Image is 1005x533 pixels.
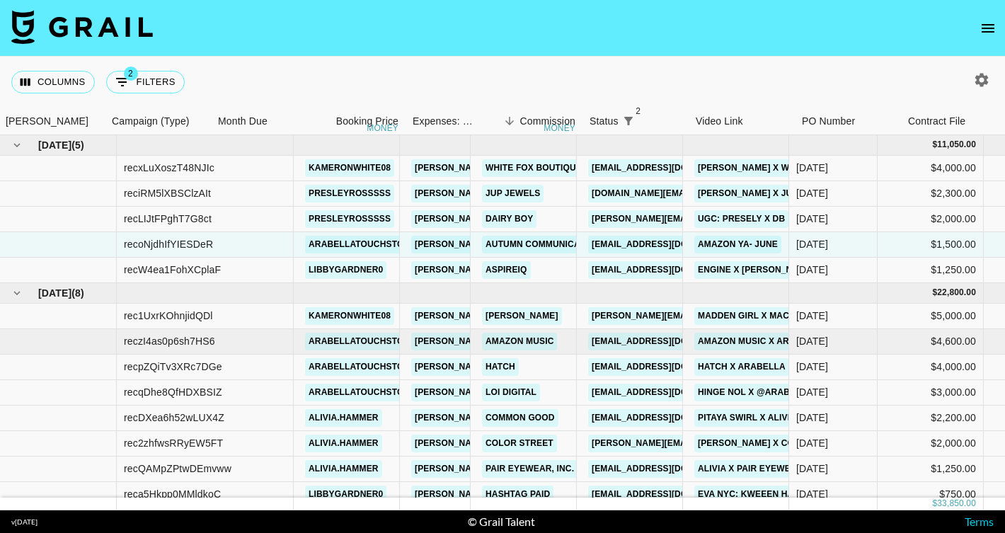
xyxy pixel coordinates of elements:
[411,435,642,452] a: [PERSON_NAME][EMAIL_ADDRESS][DOMAIN_NAME]
[218,108,268,135] div: Month Due
[124,67,138,81] span: 2
[411,358,642,376] a: [PERSON_NAME][EMAIL_ADDRESS][DOMAIN_NAME]
[124,487,221,501] div: reca5Hkpp0MMldkoC
[305,307,394,325] a: kameronwhite08
[411,333,642,350] a: [PERSON_NAME][EMAIL_ADDRESS][DOMAIN_NAME]
[878,380,984,406] div: $3,000.00
[411,261,642,279] a: [PERSON_NAME][EMAIL_ADDRESS][DOMAIN_NAME]
[694,185,839,202] a: [PERSON_NAME] x Jup Jewels
[124,186,211,200] div: reciRM5lXBSClzAIt
[694,486,913,503] a: Eva NYC: Kweeen Hair & Body Glitter Spray
[694,236,781,253] a: Amazon YA- June
[638,111,658,131] button: Sort
[7,283,27,303] button: hide children
[588,486,747,503] a: [EMAIL_ADDRESS][DOMAIN_NAME]
[796,186,828,200] div: Jul '25
[878,232,984,258] div: $1,500.00
[411,185,642,202] a: [PERSON_NAME][EMAIL_ADDRESS][DOMAIN_NAME]
[694,261,818,279] a: Engine x [PERSON_NAME]
[106,71,185,93] button: Show filters
[694,358,789,376] a: Hatch x Arabella
[588,384,747,401] a: [EMAIL_ADDRESS][DOMAIN_NAME]
[932,498,937,510] div: $
[124,385,222,399] div: recqDhe8QfHDXBSIZ
[482,261,531,279] a: AspireIQ
[11,517,38,527] div: v [DATE]
[411,307,642,325] a: [PERSON_NAME][EMAIL_ADDRESS][DOMAIN_NAME]
[796,263,828,277] div: Jul '25
[694,409,800,427] a: Pitaya Swirl x Alivia
[588,333,747,350] a: [EMAIL_ADDRESS][DOMAIN_NAME]
[544,124,575,132] div: money
[305,236,419,253] a: arabellatouchstone
[878,482,984,508] div: $750.00
[406,108,476,135] div: Expenses: Remove Commission?
[112,108,190,135] div: Campaign (Type)
[305,185,394,202] a: presleyrosssss
[796,309,828,323] div: Aug '25
[305,358,419,376] a: arabellatouchstone
[305,333,419,350] a: arabellatouchstone
[482,159,585,177] a: White Fox Boutique
[796,487,828,501] div: Aug '25
[411,159,642,177] a: [PERSON_NAME][EMAIL_ADDRESS][DOMAIN_NAME]
[7,135,27,155] button: hide children
[796,385,828,399] div: Aug '25
[588,358,747,376] a: [EMAIL_ADDRESS][DOMAIN_NAME]
[305,435,382,452] a: alivia.hammer
[619,111,638,131] div: 2 active filters
[468,515,535,529] div: © Grail Talent
[878,329,984,355] div: $4,600.00
[305,409,382,427] a: alivia.hammer
[878,457,984,482] div: $1,250.00
[482,358,519,376] a: Hatch
[694,460,807,478] a: Alivia x Pair Eyewear
[305,460,382,478] a: alivia.hammer
[482,384,540,401] a: Loi Digital
[6,108,88,135] div: [PERSON_NAME]
[411,236,642,253] a: [PERSON_NAME][EMAIL_ADDRESS][DOMAIN_NAME]
[305,384,419,401] a: arabellatouchstone
[937,498,976,510] div: 33,850.00
[588,409,747,427] a: [EMAIL_ADDRESS][DOMAIN_NAME]
[500,111,519,131] button: Sort
[689,108,795,135] div: Video Link
[796,334,828,348] div: Aug '25
[124,334,215,348] div: reczI4as0p6sh7HS6
[932,287,937,299] div: $
[694,307,954,325] a: Madden Girl x Macy’s Partnership x [PERSON_NAME]
[932,139,937,151] div: $
[482,460,578,478] a: Pair Eyewear, Inc.
[124,436,223,450] div: rec2zhfwsRRyEW5FT
[937,287,976,299] div: 22,800.00
[411,460,642,478] a: [PERSON_NAME][EMAIL_ADDRESS][DOMAIN_NAME]
[878,431,984,457] div: $2,000.00
[796,411,828,425] div: Aug '25
[38,286,71,300] span: [DATE]
[124,411,224,425] div: recDXea6h52wLUX4Z
[105,108,211,135] div: Campaign (Type)
[411,384,642,401] a: [PERSON_NAME][EMAIL_ADDRESS][DOMAIN_NAME]
[796,462,828,476] div: Aug '25
[482,486,553,503] a: Hashtag Paid
[124,161,214,175] div: recxLuXoszT48NJIc
[411,210,642,228] a: [PERSON_NAME][EMAIL_ADDRESS][DOMAIN_NAME]
[694,333,827,350] a: AMAZON MUSIC X ARABELLA
[696,108,743,135] div: Video Link
[796,436,828,450] div: Aug '25
[413,108,473,135] div: Expenses: Remove Commission?
[694,210,788,228] a: UGC: Presely x DB
[974,14,1002,42] button: open drawer
[482,409,558,427] a: Common Good
[305,261,386,279] a: libbygardner0
[588,210,819,228] a: [PERSON_NAME][EMAIL_ADDRESS][DOMAIN_NAME]
[694,159,833,177] a: [PERSON_NAME] x White Fox
[802,108,855,135] div: PO Number
[305,486,386,503] a: libbygardner0
[411,486,642,503] a: [PERSON_NAME][EMAIL_ADDRESS][DOMAIN_NAME]
[908,108,965,135] div: Contract File
[305,210,394,228] a: presleyrosssss
[367,124,398,132] div: money
[878,304,984,329] div: $5,000.00
[482,333,557,350] a: Amazon Music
